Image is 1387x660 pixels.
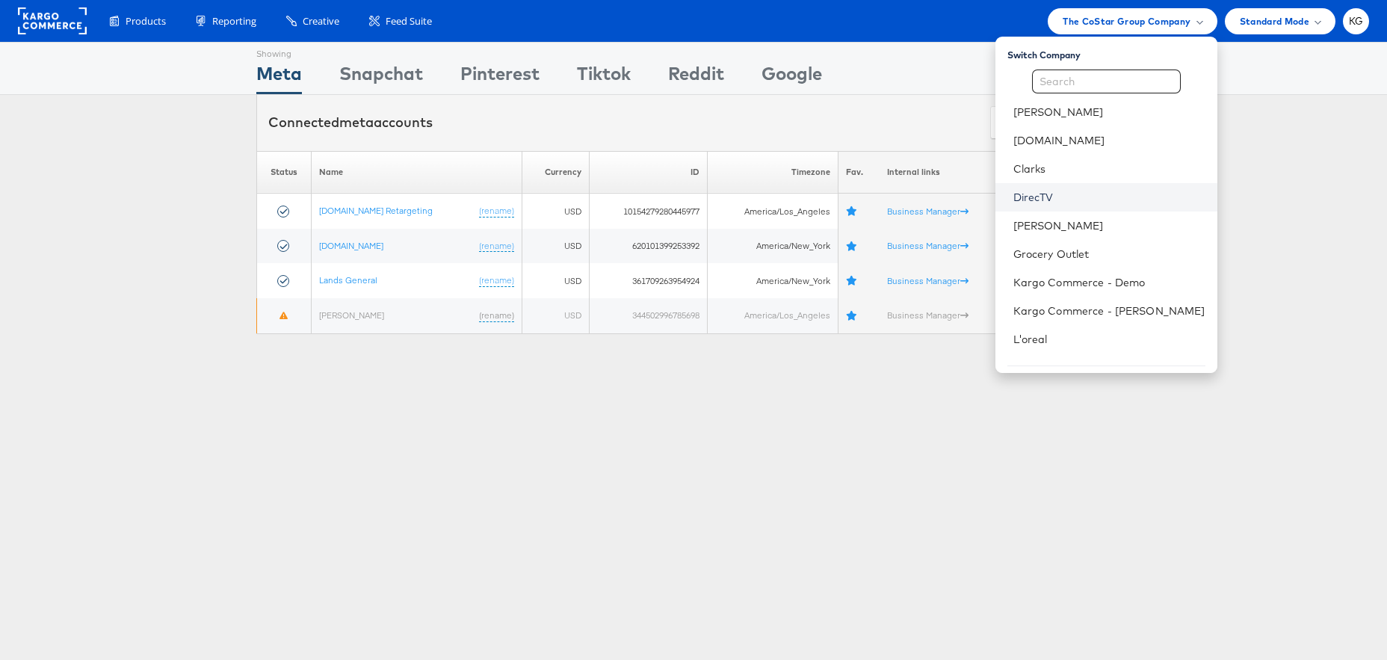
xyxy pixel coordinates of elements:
[708,151,838,194] th: Timezone
[257,151,312,194] th: Status
[479,205,514,218] a: (rename)
[522,263,590,298] td: USD
[319,274,377,286] a: Lands General
[1013,161,1205,176] a: Clarks
[668,61,724,94] div: Reddit
[887,309,969,321] a: Business Manager
[126,14,166,28] span: Products
[1013,133,1205,148] a: [DOMAIN_NAME]
[1013,275,1205,290] a: Kargo Commerce - Demo
[887,275,969,286] a: Business Manager
[479,309,514,322] a: (rename)
[212,14,256,28] span: Reporting
[479,240,514,253] a: (rename)
[303,14,339,28] span: Creative
[887,240,969,251] a: Business Manager
[1013,332,1205,347] a: L'oreal
[1032,70,1181,93] input: Search
[312,151,522,194] th: Name
[522,229,590,264] td: USD
[522,194,590,229] td: USD
[1063,13,1190,29] span: The CoStar Group Company
[590,298,708,333] td: 344502996785698
[268,113,433,132] div: Connected accounts
[577,61,631,94] div: Tiktok
[1013,218,1205,233] a: [PERSON_NAME]
[590,229,708,264] td: 620101399253392
[1013,190,1205,205] a: DirecTV
[1013,303,1205,318] a: Kargo Commerce - [PERSON_NAME]
[522,151,590,194] th: Currency
[708,194,838,229] td: America/Los_Angeles
[708,298,838,333] td: America/Los_Angeles
[1013,105,1205,120] a: [PERSON_NAME]
[256,43,302,61] div: Showing
[460,61,540,94] div: Pinterest
[762,61,822,94] div: Google
[708,229,838,264] td: America/New_York
[256,61,302,94] div: Meta
[590,263,708,298] td: 361709263954924
[479,274,514,287] a: (rename)
[339,61,423,94] div: Snapchat
[1013,247,1205,262] a: Grocery Outlet
[590,151,708,194] th: ID
[319,309,384,321] a: [PERSON_NAME]
[590,194,708,229] td: 10154279280445977
[887,206,969,217] a: Business Manager
[1007,43,1217,61] div: Switch Company
[522,298,590,333] td: USD
[1349,16,1364,26] span: KG
[319,240,383,251] a: [DOMAIN_NAME]
[319,205,433,216] a: [DOMAIN_NAME] Retargeting
[990,106,1119,140] button: ConnectmetaAccounts
[1240,13,1309,29] span: Standard Mode
[386,14,432,28] span: Feed Suite
[708,263,838,298] td: America/New_York
[339,114,374,131] span: meta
